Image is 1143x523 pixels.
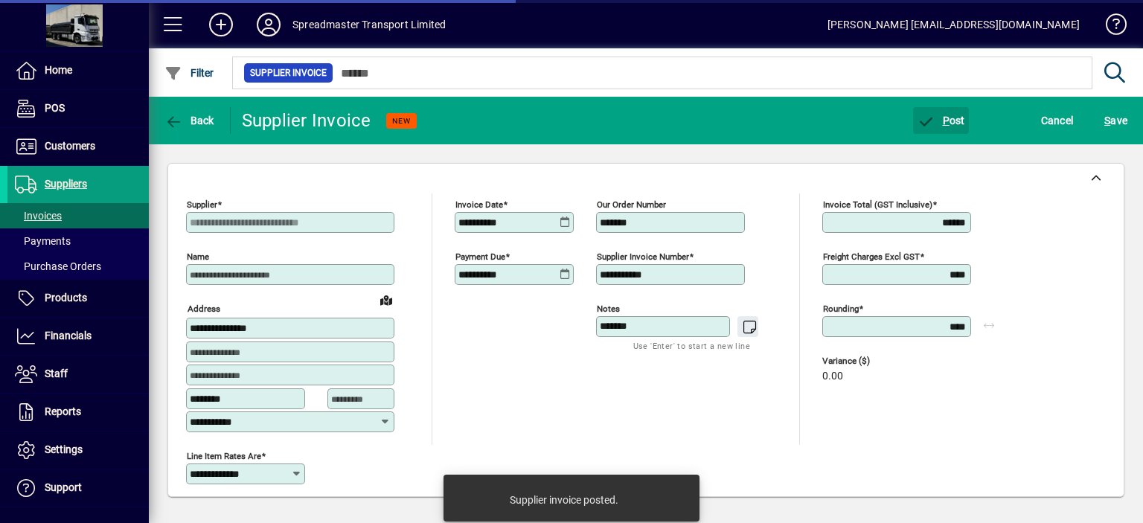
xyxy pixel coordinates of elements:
[15,210,62,222] span: Invoices
[45,368,68,379] span: Staff
[7,431,149,469] a: Settings
[597,199,666,210] mat-label: Our order number
[1037,107,1078,134] button: Cancel
[1041,109,1074,132] span: Cancel
[161,60,218,86] button: Filter
[7,90,149,127] a: POS
[1104,109,1127,132] span: ave
[7,469,149,507] a: Support
[45,178,87,190] span: Suppliers
[7,52,149,89] a: Home
[597,304,620,314] mat-label: Notes
[292,13,446,36] div: Spreadmaster Transport Limited
[164,115,214,126] span: Back
[45,405,81,417] span: Reports
[45,481,82,493] span: Support
[823,251,920,262] mat-label: Freight charges excl GST
[15,260,101,272] span: Purchase Orders
[822,356,912,366] span: Variance ($)
[161,107,218,134] button: Back
[374,288,398,312] a: View on map
[187,199,217,210] mat-label: Supplier
[455,199,503,210] mat-label: Invoice date
[823,304,859,314] mat-label: Rounding
[45,140,95,152] span: Customers
[1095,3,1124,51] a: Knowledge Base
[187,450,261,461] mat-label: Line item rates are
[7,356,149,393] a: Staff
[7,203,149,228] a: Invoices
[7,318,149,355] a: Financials
[392,116,411,126] span: NEW
[597,251,689,262] mat-label: Supplier invoice number
[250,65,327,80] span: Supplier Invoice
[455,251,505,262] mat-label: Payment due
[45,292,87,304] span: Products
[1101,107,1131,134] button: Save
[7,128,149,165] a: Customers
[45,330,92,341] span: Financials
[943,115,950,126] span: P
[510,492,618,507] div: Supplier invoice posted.
[45,443,83,455] span: Settings
[45,64,72,76] span: Home
[913,107,969,134] button: Post
[822,370,843,382] span: 0.00
[245,11,292,38] button: Profile
[633,337,750,354] mat-hint: Use 'Enter' to start a new line
[7,394,149,431] a: Reports
[917,115,965,126] span: ost
[242,109,371,132] div: Supplier Invoice
[164,67,214,79] span: Filter
[187,251,209,262] mat-label: Name
[827,13,1080,36] div: [PERSON_NAME] [EMAIL_ADDRESS][DOMAIN_NAME]
[1104,115,1110,126] span: S
[15,235,71,247] span: Payments
[7,228,149,254] a: Payments
[7,254,149,279] a: Purchase Orders
[45,102,65,114] span: POS
[197,11,245,38] button: Add
[823,199,932,210] mat-label: Invoice Total (GST inclusive)
[7,280,149,317] a: Products
[149,107,231,134] app-page-header-button: Back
